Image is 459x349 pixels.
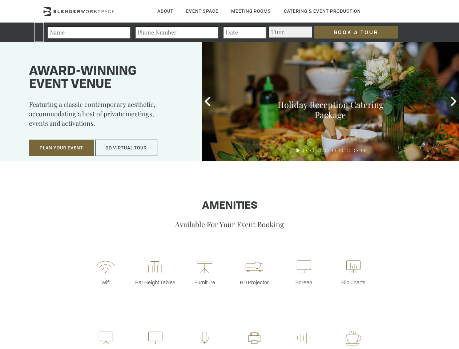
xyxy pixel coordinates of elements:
p: Available For Your Event Booking [23,219,436,229]
input: Book a Tour [314,26,398,39]
input: Phone Number [135,26,218,39]
h1: Award-winning event venue [29,65,184,91]
p: Featuring a classic contemporary aesthetic, accommodating a host of private meetings, events and ... [29,100,184,133]
p: Flip Charts [329,279,378,286]
p: Wifi [81,279,130,286]
button: 3D Virtual Tour [95,140,157,156]
p: HD Projector [230,279,279,286]
p: Furniture [180,279,229,286]
p: Bar Height Tables [130,279,180,286]
button: Plan Your Event [29,140,94,156]
h1: Amenities [23,200,436,212]
input: Date [223,26,266,39]
input: Name [47,26,130,39]
a: Holiday Reception Catering Package [278,99,383,120]
p: Screen [279,279,329,286]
